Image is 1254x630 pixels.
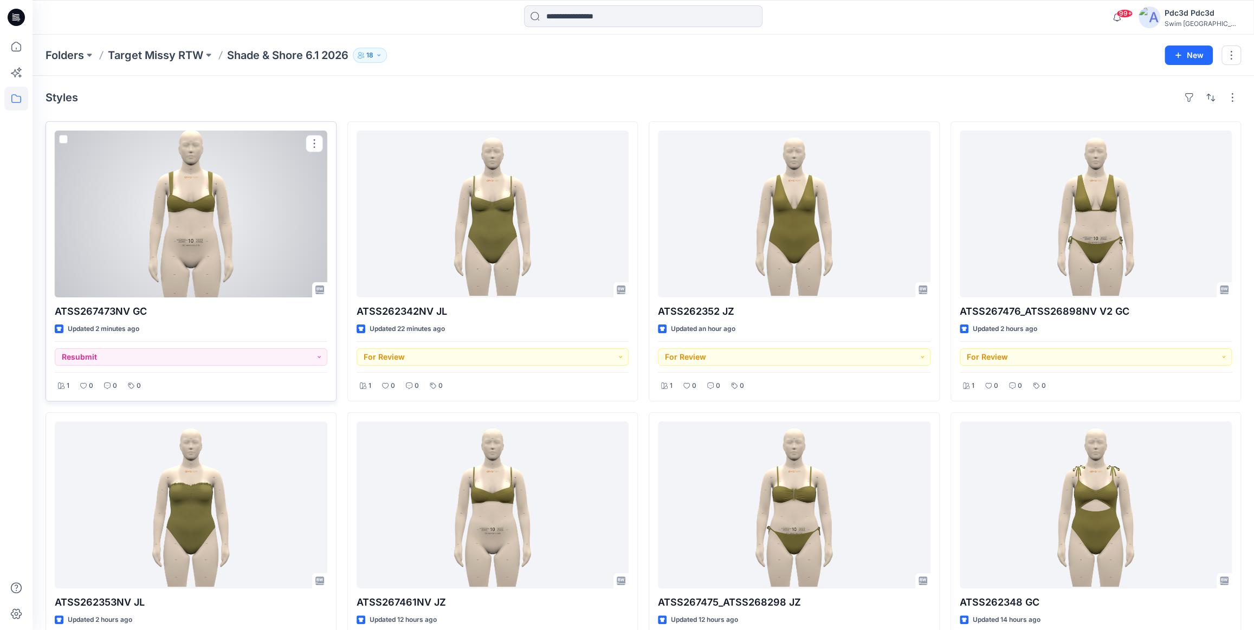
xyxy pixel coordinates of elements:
[994,380,998,392] p: 0
[370,323,445,335] p: Updated 22 minutes ago
[960,421,1232,588] a: ATSS262348 GC
[973,323,1037,335] p: Updated 2 hours ago
[357,131,629,297] a: ATSS262342NV JL
[740,380,744,392] p: 0
[973,614,1040,626] p: Updated 14 hours ago
[357,304,629,319] p: ATSS262342NV JL
[55,421,327,588] a: ATSS262353NV JL
[1165,7,1240,20] div: Pdc3d Pdc3d
[1116,9,1133,18] span: 99+
[716,380,720,392] p: 0
[692,380,696,392] p: 0
[438,380,443,392] p: 0
[960,304,1232,319] p: ATSS267476_ATSS26898NV V2 GC
[227,48,348,63] p: Shade & Shore 6.1 2026
[671,614,738,626] p: Updated 12 hours ago
[55,131,327,297] a: ATSS267473NV GC
[1165,20,1240,28] div: Swim [GEOGRAPHIC_DATA]
[353,48,387,63] button: 18
[89,380,93,392] p: 0
[658,421,930,588] a: ATSS267475_ATSS268298 JZ
[46,91,78,104] h4: Styles
[369,380,371,392] p: 1
[658,595,930,610] p: ATSS267475_ATSS268298 JZ
[1165,46,1213,65] button: New
[1042,380,1046,392] p: 0
[1139,7,1160,28] img: avatar
[960,595,1232,610] p: ATSS262348 GC
[960,131,1232,297] a: ATSS267476_ATSS26898NV V2 GC
[46,48,84,63] a: Folders
[55,595,327,610] p: ATSS262353NV JL
[357,421,629,588] a: ATSS267461NV JZ
[972,380,974,392] p: 1
[357,595,629,610] p: ATSS267461NV JZ
[415,380,419,392] p: 0
[113,380,117,392] p: 0
[670,380,673,392] p: 1
[658,304,930,319] p: ATSS262352 JZ
[67,380,69,392] p: 1
[68,323,139,335] p: Updated 2 minutes ago
[55,304,327,319] p: ATSS267473NV GC
[671,323,735,335] p: Updated an hour ago
[137,380,141,392] p: 0
[658,131,930,297] a: ATSS262352 JZ
[366,49,373,61] p: 18
[108,48,203,63] a: Target Missy RTW
[68,614,132,626] p: Updated 2 hours ago
[391,380,395,392] p: 0
[370,614,437,626] p: Updated 12 hours ago
[1018,380,1022,392] p: 0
